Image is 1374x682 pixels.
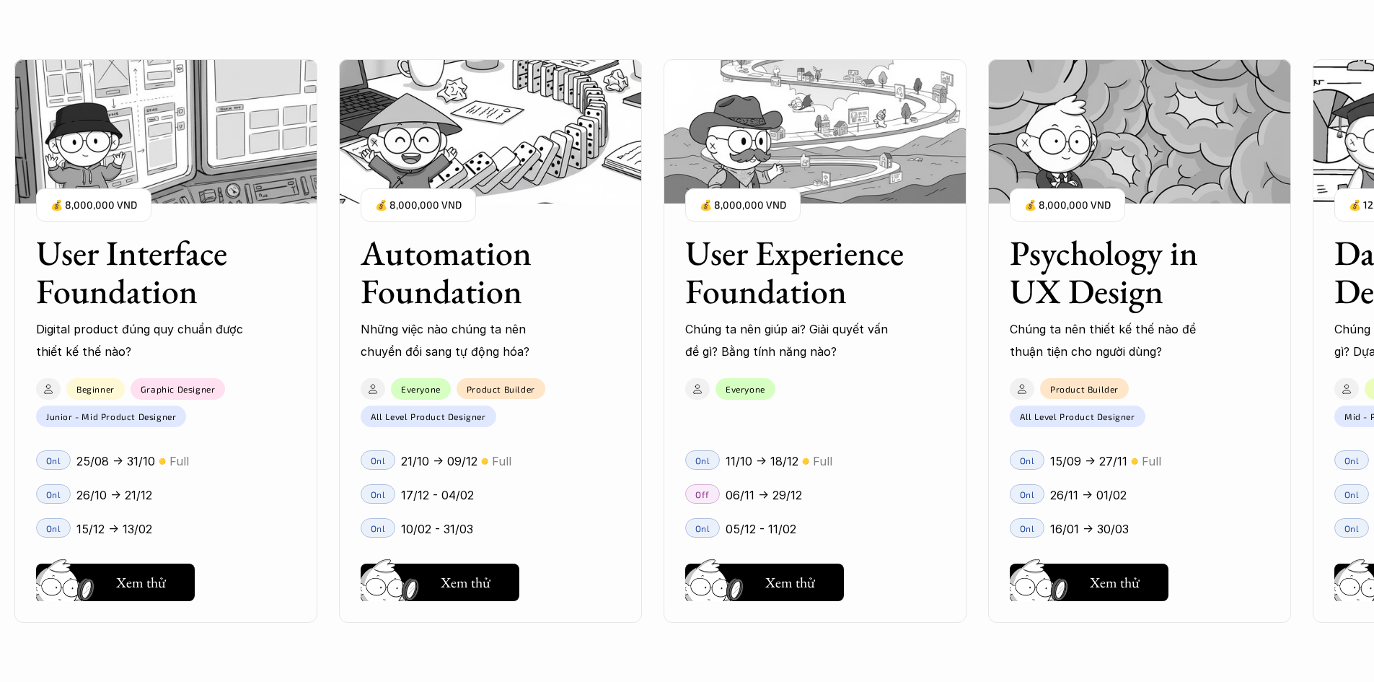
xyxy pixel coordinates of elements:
p: All Level Product Designer [1020,411,1135,421]
h3: User Interface Foundation [36,234,260,310]
p: Onl [1344,489,1360,499]
p: Chúng ta nên giúp ai? Giải quyết vấn đề gì? Bằng tính năng nào? [685,318,894,362]
a: Xem thử [1010,558,1168,601]
p: 21/10 -> 09/12 [401,450,477,472]
p: Onl [371,455,386,465]
h5: Xem thử [441,572,490,593]
a: Xem thử [685,558,844,601]
p: Onl [371,489,386,499]
p: 06/11 -> 29/12 [726,484,802,506]
p: Onl [1344,523,1360,533]
p: 15/09 -> 27/11 [1050,450,1127,472]
p: 10/02 - 31/03 [401,518,473,540]
p: 17/12 - 04/02 [401,484,474,506]
p: Full [1142,450,1161,472]
h5: Xem thử [1090,572,1140,593]
p: 💰 8,000,000 VND [375,196,462,215]
p: All Level Product Designer [371,411,486,421]
p: Những việc nào chúng ta nên chuyển đổi sang tự động hóa? [361,318,570,362]
button: Xem thử [685,564,844,601]
p: Off [695,489,710,499]
p: 💰 8,000,000 VND [700,196,786,215]
p: 11/10 -> 18/12 [726,450,798,472]
p: Product Builder [1050,384,1119,394]
p: Onl [1344,455,1360,465]
p: Product Builder [467,384,535,394]
p: 16/01 -> 30/03 [1050,518,1129,540]
a: Xem thử [361,558,519,601]
p: Onl [1020,455,1035,465]
p: Full [813,450,832,472]
p: Chúng ta nên thiết kế thế nào để thuận tiện cho người dùng? [1010,318,1219,362]
p: Everyone [401,384,441,394]
p: 05/12 - 11/02 [726,518,796,540]
p: Onl [1020,489,1035,499]
h3: Psychology in UX Design [1010,234,1233,310]
p: Onl [1020,523,1035,533]
p: Onl [695,523,710,533]
p: 🟡 [481,456,488,467]
button: Xem thử [1010,564,1168,601]
p: 🟡 [802,456,809,467]
button: Xem thử [361,564,519,601]
p: Onl [695,455,710,465]
p: Full [169,450,189,472]
p: Full [492,450,511,472]
p: 🟡 [1131,456,1138,467]
p: 26/11 -> 01/02 [1050,484,1127,506]
p: 💰 8,000,000 VND [1024,196,1111,215]
h5: Xem thử [765,572,815,593]
p: Graphic Designer [141,384,216,394]
p: Everyone [726,384,765,394]
p: 🟡 [159,456,166,467]
p: Onl [371,523,386,533]
h3: User Experience Foundation [685,234,909,310]
h3: Automation Foundation [361,234,584,310]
